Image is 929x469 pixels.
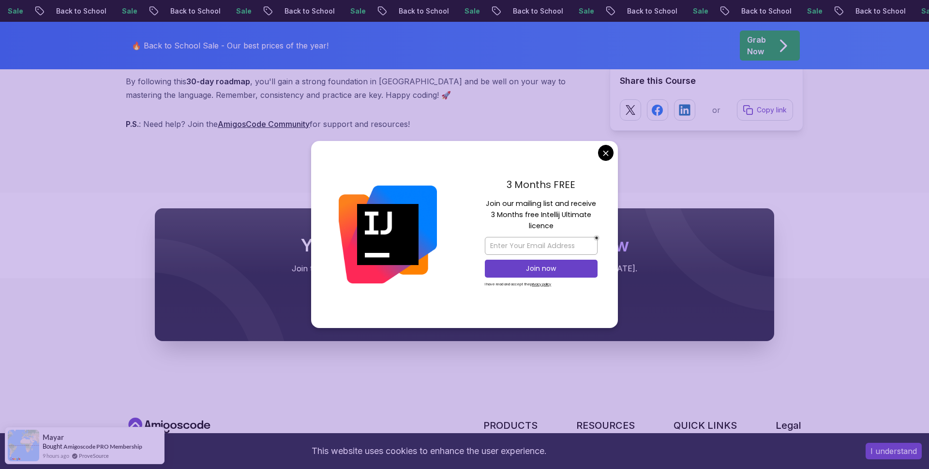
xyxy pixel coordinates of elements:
[747,34,766,57] p: Grab Now
[174,263,755,274] p: Join thousands of developers mastering in-demand skills with Amigoscode. Try it free [DATE].
[252,6,318,16] p: Back to School
[186,77,250,86] strong: 30-day roadmap
[7,440,851,462] div: This website uses cookies to enhance the user experience.
[126,119,139,129] strong: P.S.
[712,104,720,116] p: or
[8,430,39,461] img: provesource social proof notification image
[483,419,538,432] h3: PRODUCTS
[204,6,235,16] p: Sale
[776,419,803,432] h3: Legal
[126,117,594,131] p: : Need help? Join the for support and resources!
[132,40,329,51] p: 🔥 Back to School Sale - Our best prices of the year!
[138,6,204,16] p: Back to School
[174,235,755,255] h2: Your Career Transformation Starts
[620,74,793,88] h2: Share this Course
[546,6,577,16] p: Sale
[480,6,546,16] p: Back to School
[709,6,775,16] p: Back to School
[432,6,463,16] p: Sale
[43,452,69,460] span: 9 hours ago
[366,6,432,16] p: Back to School
[775,6,806,16] p: Sale
[674,419,737,432] h3: QUICK LINKS
[576,419,635,432] h3: RESOURCES
[218,119,310,129] a: AmigosCode Community
[889,6,920,16] p: Sale
[90,6,120,16] p: Sale
[866,443,922,459] button: Accept cookies
[63,442,142,451] a: Amigoscode PRO Membership
[737,99,793,121] button: Copy link
[79,452,109,460] a: ProveSource
[660,6,691,16] p: Sale
[126,75,594,102] p: By following this , you'll gain a strong foundation in [GEOGRAPHIC_DATA] and be well on your way ...
[43,433,64,441] span: Mayar
[24,6,90,16] p: Back to School
[757,105,787,115] p: Copy link
[43,442,62,450] span: Bought
[595,6,660,16] p: Back to School
[823,6,889,16] p: Back to School
[318,6,349,16] p: Sale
